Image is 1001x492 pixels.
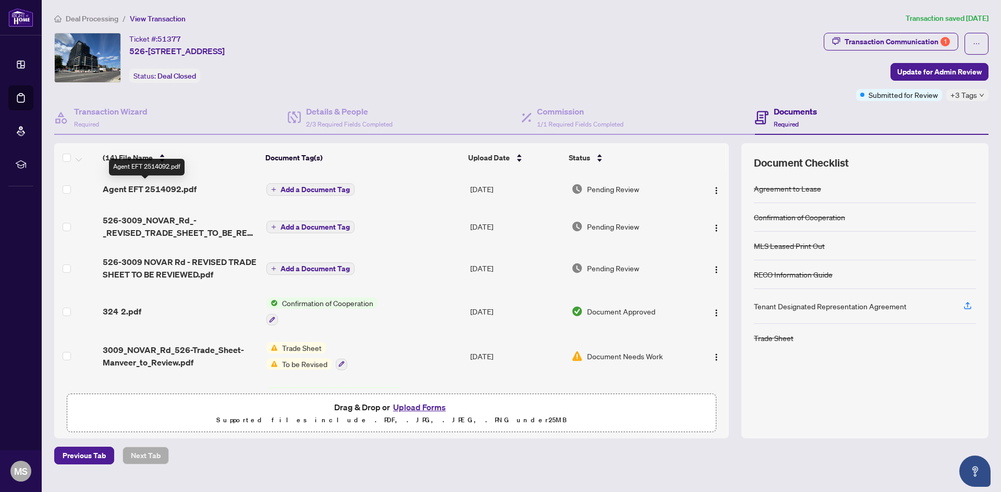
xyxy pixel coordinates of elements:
[278,297,377,309] span: Confirmation of Cooperation
[103,344,258,369] span: 3009_NOVAR_Rd_526-Trade_Sheet-Manveer_to_Review.pdf
[271,187,276,192] span: plus
[280,186,350,193] span: Add a Document Tag
[587,350,663,362] span: Document Needs Work
[979,93,984,98] span: down
[466,247,567,289] td: [DATE]
[14,464,28,478] span: MS
[63,447,106,464] span: Previous Tab
[99,143,261,172] th: (14) File Name
[537,120,624,128] span: 1/1 Required Fields Completed
[157,71,196,81] span: Deal Closed
[266,297,377,325] button: Status IconConfirmation of Cooperation
[897,64,982,80] span: Update for Admin Review
[959,456,991,487] button: Open asap
[569,152,590,163] span: Status
[712,186,721,195] img: Logo
[266,221,355,233] button: Add a Document Tag
[278,342,326,354] span: Trade Sheet
[266,297,278,309] img: Status Icon
[587,183,639,195] span: Pending Review
[941,37,950,46] div: 1
[266,387,278,398] img: Status Icon
[271,266,276,271] span: plus
[103,305,141,318] span: 324 2.pdf
[754,156,849,170] span: Document Checklist
[824,33,958,51] button: Transaction Communication1
[712,224,721,232] img: Logo
[587,262,639,274] span: Pending Review
[973,40,980,47] span: ellipsis
[129,45,225,57] span: 526-[STREET_ADDRESS]
[74,120,99,128] span: Required
[774,105,817,118] h4: Documents
[712,353,721,361] img: Logo
[74,105,148,118] h4: Transaction Wizard
[712,309,721,317] img: Logo
[708,181,725,197] button: Logo
[129,33,181,45] div: Ticket #:
[537,105,624,118] h4: Commission
[869,89,938,100] span: Submitted for Review
[123,447,169,464] button: Next Tab
[708,260,725,276] button: Logo
[334,400,449,414] span: Drag & Drop or
[67,394,716,433] span: Drag & Drop orUpload FormsSupported files include .PDF, .JPG, .JPEG, .PNG under25MB
[571,183,583,195] img: Document Status
[130,14,186,23] span: View Transaction
[271,224,276,230] span: plus
[466,379,567,423] td: [DATE]
[103,256,258,281] span: 526-3009 NOVAR Rd - REVISED TRADE SHEET TO BE REVIEWED.pdf
[587,306,655,317] span: Document Approved
[571,221,583,232] img: Document Status
[54,447,114,464] button: Previous Tab
[266,220,355,234] button: Add a Document Tag
[280,265,350,272] span: Add a Document Tag
[754,269,833,280] div: RECO Information Guide
[54,15,62,22] span: home
[266,358,278,370] img: Status Icon
[266,262,355,275] button: Add a Document Tag
[754,211,845,223] div: Confirmation of Cooperation
[266,342,278,354] img: Status Icon
[890,63,988,81] button: Update for Admin Review
[66,14,118,23] span: Deal Processing
[708,303,725,320] button: Logo
[774,120,799,128] span: Required
[261,143,465,172] th: Document Tag(s)
[103,152,153,163] span: (14) File Name
[390,400,449,414] button: Upload Forms
[266,342,347,370] button: Status IconTrade SheetStatus IconTo be Revised
[565,143,690,172] th: Status
[266,183,355,196] button: Add a Document Tag
[468,152,510,163] span: Upload Date
[266,262,355,275] button: Add a Document Tag
[8,8,33,27] img: logo
[278,387,401,398] span: Commission Statement Sent to Listing Brokerage
[103,183,197,195] span: Agent EFT 2514092.pdf
[55,33,120,82] img: IMG-W12370540_1.jpg
[123,12,126,24] li: /
[278,358,332,370] span: To be Revised
[157,34,181,44] span: 51377
[906,12,988,24] article: Transaction saved [DATE]
[950,89,977,101] span: +3 Tags
[74,414,710,426] p: Supported files include .PDF, .JPG, .JPEG, .PNG under 25 MB
[754,300,907,312] div: Tenant Designated Representation Agreement
[266,387,401,415] button: Status IconCommission Statement Sent to Listing Brokerage
[571,262,583,274] img: Document Status
[109,159,185,175] div: Agent EFT 2514092.pdf
[466,172,567,206] td: [DATE]
[571,306,583,317] img: Document Status
[712,266,721,274] img: Logo
[464,143,565,172] th: Upload Date
[466,206,567,247] td: [DATE]
[103,214,258,239] span: 526-3009_NOVAR_Rd_-_REVISED_TRADE_SHEET_TO_BE_REVIEWED__1_.pdf
[571,350,583,362] img: Document Status
[754,332,794,344] div: Trade Sheet
[466,334,567,379] td: [DATE]
[754,240,825,251] div: MLS Leased Print Out
[754,183,821,194] div: Agreement to Lease
[306,105,393,118] h4: Details & People
[708,348,725,364] button: Logo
